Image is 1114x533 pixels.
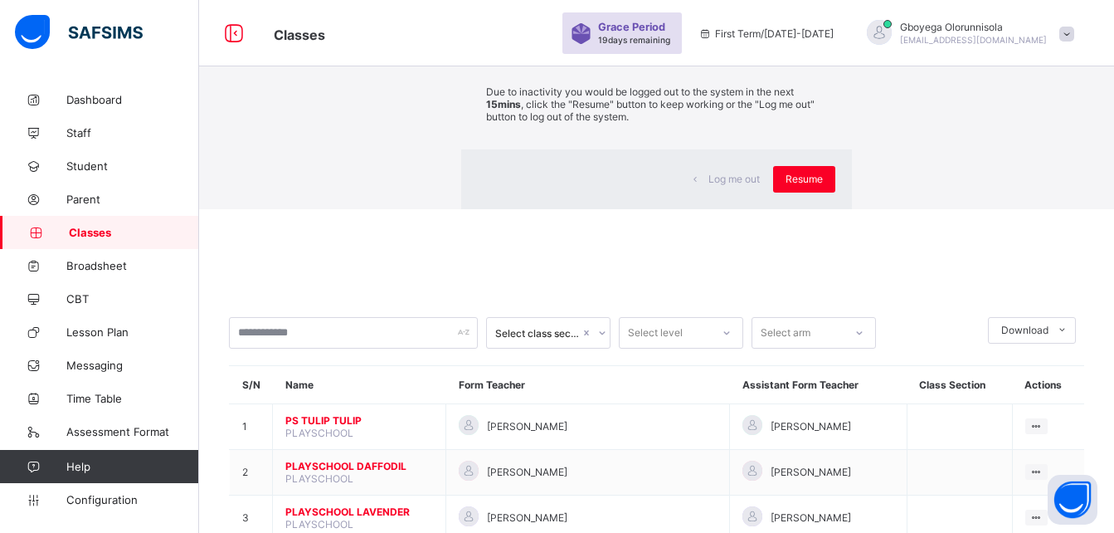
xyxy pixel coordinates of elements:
[15,15,143,50] img: safsims
[486,98,521,110] strong: 15mins
[900,35,1047,45] span: [EMAIL_ADDRESS][DOMAIN_NAME]
[487,420,567,433] span: [PERSON_NAME]
[598,21,665,33] span: Grace Period
[66,159,199,173] span: Student
[771,420,851,433] span: [PERSON_NAME]
[1012,366,1084,404] th: Actions
[907,366,1012,404] th: Class Section
[285,472,353,485] span: PLAYSCHOOL
[66,325,199,339] span: Lesson Plan
[274,27,325,43] span: Classes
[487,466,567,478] span: [PERSON_NAME]
[66,93,199,106] span: Dashboard
[66,493,198,506] span: Configuration
[495,326,580,339] div: Select class section
[698,27,834,40] span: session/term information
[66,359,199,372] span: Messaging
[786,173,823,185] span: Resume
[1001,324,1048,336] span: Download
[230,449,273,495] td: 2
[1048,475,1097,525] button: Open asap
[285,460,433,472] span: PLAYSCHOOL DAFFODIL
[66,292,199,306] span: CBT
[487,511,567,524] span: [PERSON_NAME]
[69,226,199,239] span: Classes
[598,35,670,45] span: 19 days remaining
[761,317,810,349] div: Select arm
[771,466,851,478] span: [PERSON_NAME]
[230,366,273,404] th: S/N
[628,317,683,349] div: Select level
[273,366,446,404] th: Name
[708,173,760,185] span: Log me out
[66,392,199,405] span: Time Table
[230,403,273,449] td: 1
[66,460,198,473] span: Help
[66,425,199,438] span: Assessment Format
[285,518,353,531] span: PLAYSCHOOL
[486,86,826,123] p: Due to inactivity you would be logged out to the system in the next , click the "Resume" button t...
[771,511,851,524] span: [PERSON_NAME]
[571,23,591,44] img: sticker-purple.71386a28dfed39d6af7621340158ba97.svg
[850,20,1082,47] div: GboyegaOlorunnisola
[285,414,433,427] span: PS TULIP TULIP
[66,259,199,272] span: Broadsheet
[285,506,433,518] span: PLAYSCHOOL LAVENDER
[66,193,199,206] span: Parent
[900,21,1047,33] span: Gboyega Olorunnisola
[446,366,730,404] th: Form Teacher
[285,427,353,439] span: PLAYSCHOOL
[66,126,199,139] span: Staff
[730,366,907,404] th: Assistant Form Teacher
